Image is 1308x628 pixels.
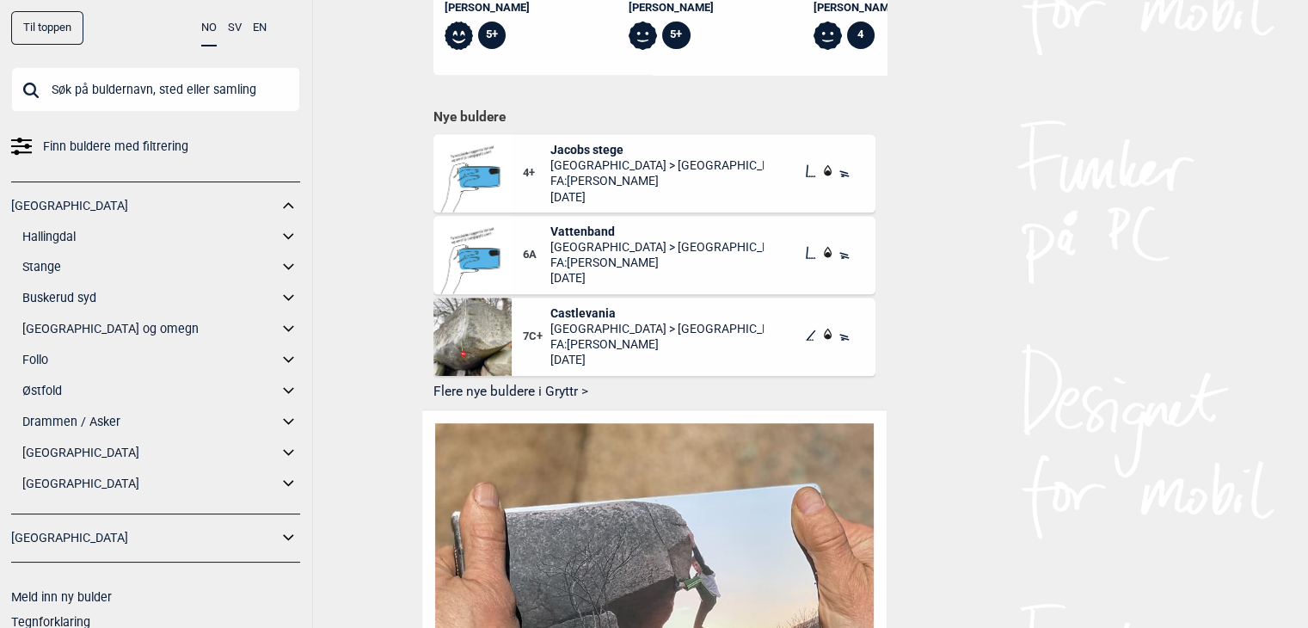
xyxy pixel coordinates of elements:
[629,1,790,15] a: [PERSON_NAME]
[433,298,875,376] div: Castlevania7C+Castlevania[GEOGRAPHIC_DATA] > [GEOGRAPHIC_DATA]FA:[PERSON_NAME][DATE]
[550,224,764,239] span: Vattenband
[550,189,764,205] span: [DATE]
[550,173,764,188] span: FA: [PERSON_NAME]
[523,248,551,262] span: 6A
[433,134,875,212] div: Bilde Mangler4+Jacobs stege[GEOGRAPHIC_DATA] > [GEOGRAPHIC_DATA]FA:[PERSON_NAME][DATE]
[550,321,764,336] span: [GEOGRAPHIC_DATA] > [GEOGRAPHIC_DATA]
[550,239,764,255] span: [GEOGRAPHIC_DATA] > [GEOGRAPHIC_DATA]
[814,1,975,15] a: [PERSON_NAME]
[550,270,764,286] span: [DATE]
[445,1,606,15] a: [PERSON_NAME]
[253,11,267,45] button: EN
[550,157,764,173] span: [GEOGRAPHIC_DATA] > [GEOGRAPHIC_DATA]
[433,379,875,406] button: Flere nye buldere i Gryttr >
[847,22,875,50] div: 4
[22,286,278,311] a: Buskerud syd
[22,440,278,465] a: [GEOGRAPHIC_DATA]
[550,336,764,352] span: FA: [PERSON_NAME]
[22,471,278,496] a: [GEOGRAPHIC_DATA]
[433,134,512,212] img: Bilde Mangler
[550,305,764,321] span: Castlevania
[22,379,278,403] a: Østfold
[228,11,242,45] button: SV
[11,134,300,159] a: Finn buldere med filtrering
[201,11,217,46] button: NO
[433,108,875,126] h1: Nye buldere
[550,142,764,157] span: Jacobs stege
[22,409,278,434] a: Drammen / Asker
[11,11,83,45] div: Til toppen
[662,22,691,50] div: 5+
[22,348,278,372] a: Follo
[550,255,764,270] span: FA: [PERSON_NAME]
[22,225,278,249] a: Hallingdal
[11,526,278,551] a: [GEOGRAPHIC_DATA]
[43,134,188,159] span: Finn buldere med filtrering
[11,67,300,112] input: Søk på buldernavn, sted eller samling
[523,329,551,344] span: 7C+
[433,298,512,376] img: Castlevania
[433,216,512,294] img: Bilde Mangler
[11,194,278,219] a: [GEOGRAPHIC_DATA]
[478,22,507,50] div: 5+
[523,166,551,181] span: 4+
[11,590,112,604] a: Meld inn ny bulder
[22,255,278,280] a: Stange
[433,216,875,294] div: Bilde Mangler6AVattenband[GEOGRAPHIC_DATA] > [GEOGRAPHIC_DATA]FA:[PERSON_NAME][DATE]
[22,317,278,342] a: [GEOGRAPHIC_DATA] og omegn
[550,352,764,367] span: [DATE]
